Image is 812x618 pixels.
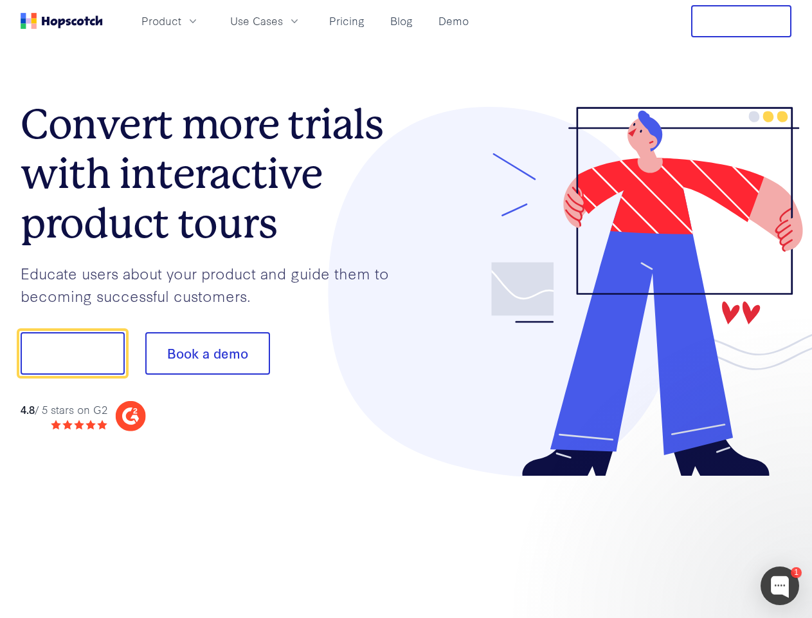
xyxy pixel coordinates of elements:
a: Blog [385,10,418,32]
a: Pricing [324,10,370,32]
span: Use Cases [230,13,283,29]
a: Home [21,13,103,29]
span: Product [141,13,181,29]
p: Educate users about your product and guide them to becoming successful customers. [21,262,406,306]
button: Book a demo [145,332,270,375]
button: Product [134,10,207,32]
div: 1 [791,567,802,578]
a: Demo [433,10,474,32]
button: Show me! [21,332,125,375]
div: / 5 stars on G2 [21,402,107,418]
button: Use Cases [222,10,309,32]
button: Free Trial [691,5,791,37]
strong: 4.8 [21,402,35,417]
h1: Convert more trials with interactive product tours [21,100,406,248]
